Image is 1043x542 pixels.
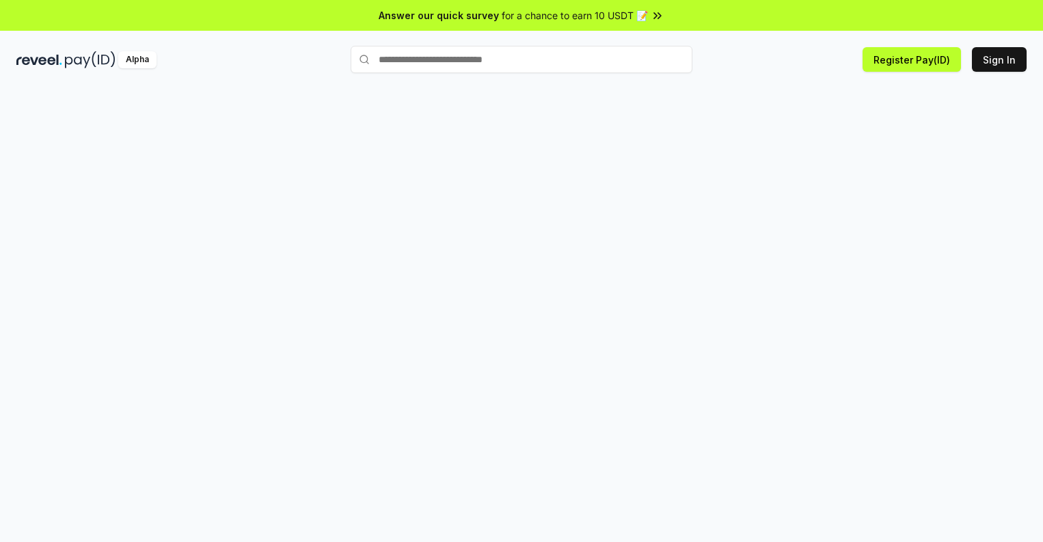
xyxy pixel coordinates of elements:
[972,47,1027,72] button: Sign In
[65,51,116,68] img: pay_id
[16,51,62,68] img: reveel_dark
[118,51,157,68] div: Alpha
[379,8,499,23] span: Answer our quick survey
[863,47,961,72] button: Register Pay(ID)
[502,8,648,23] span: for a chance to earn 10 USDT 📝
